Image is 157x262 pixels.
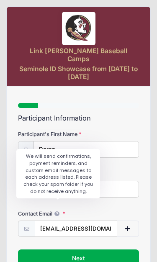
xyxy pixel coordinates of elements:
input: email@email.com [35,221,117,237]
h2: Participant Information [18,114,139,123]
h3: Link [PERSON_NAME] Baseball Camps [18,47,139,63]
label: Participant's First Name [18,131,82,139]
div: We will send confirmations, payment reminders, and custom email messages to each address listed. ... [16,149,100,198]
h3: Seminole ID Showcase from [DATE] to [DATE] [18,65,139,81]
label: Contact Email [18,210,65,218]
input: Participant's First Name [33,141,139,158]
